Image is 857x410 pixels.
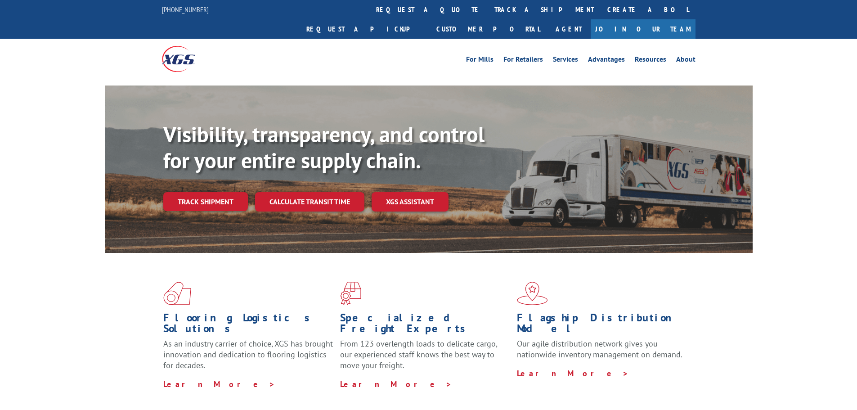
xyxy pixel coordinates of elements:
img: xgs-icon-flagship-distribution-model-red [517,282,548,305]
a: Calculate transit time [255,192,364,212]
a: Request a pickup [300,19,430,39]
img: xgs-icon-focused-on-flooring-red [340,282,361,305]
a: Services [553,56,578,66]
span: Our agile distribution network gives you nationwide inventory management on demand. [517,338,682,360]
h1: Flagship Distribution Model [517,312,687,338]
img: xgs-icon-total-supply-chain-intelligence-red [163,282,191,305]
p: From 123 overlength loads to delicate cargo, our experienced staff knows the best way to move you... [340,338,510,378]
h1: Specialized Freight Experts [340,312,510,338]
h1: Flooring Logistics Solutions [163,312,333,338]
a: XGS ASSISTANT [372,192,449,212]
a: Learn More > [163,379,275,389]
a: Agent [547,19,591,39]
a: Join Our Team [591,19,695,39]
a: Customer Portal [430,19,547,39]
a: Learn More > [340,379,452,389]
a: Track shipment [163,192,248,211]
a: Learn More > [517,368,629,378]
b: Visibility, transparency, and control for your entire supply chain. [163,120,485,174]
span: As an industry carrier of choice, XGS has brought innovation and dedication to flooring logistics... [163,338,333,370]
a: Advantages [588,56,625,66]
a: Resources [635,56,666,66]
a: For Retailers [503,56,543,66]
a: For Mills [466,56,494,66]
a: About [676,56,695,66]
a: [PHONE_NUMBER] [162,5,209,14]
